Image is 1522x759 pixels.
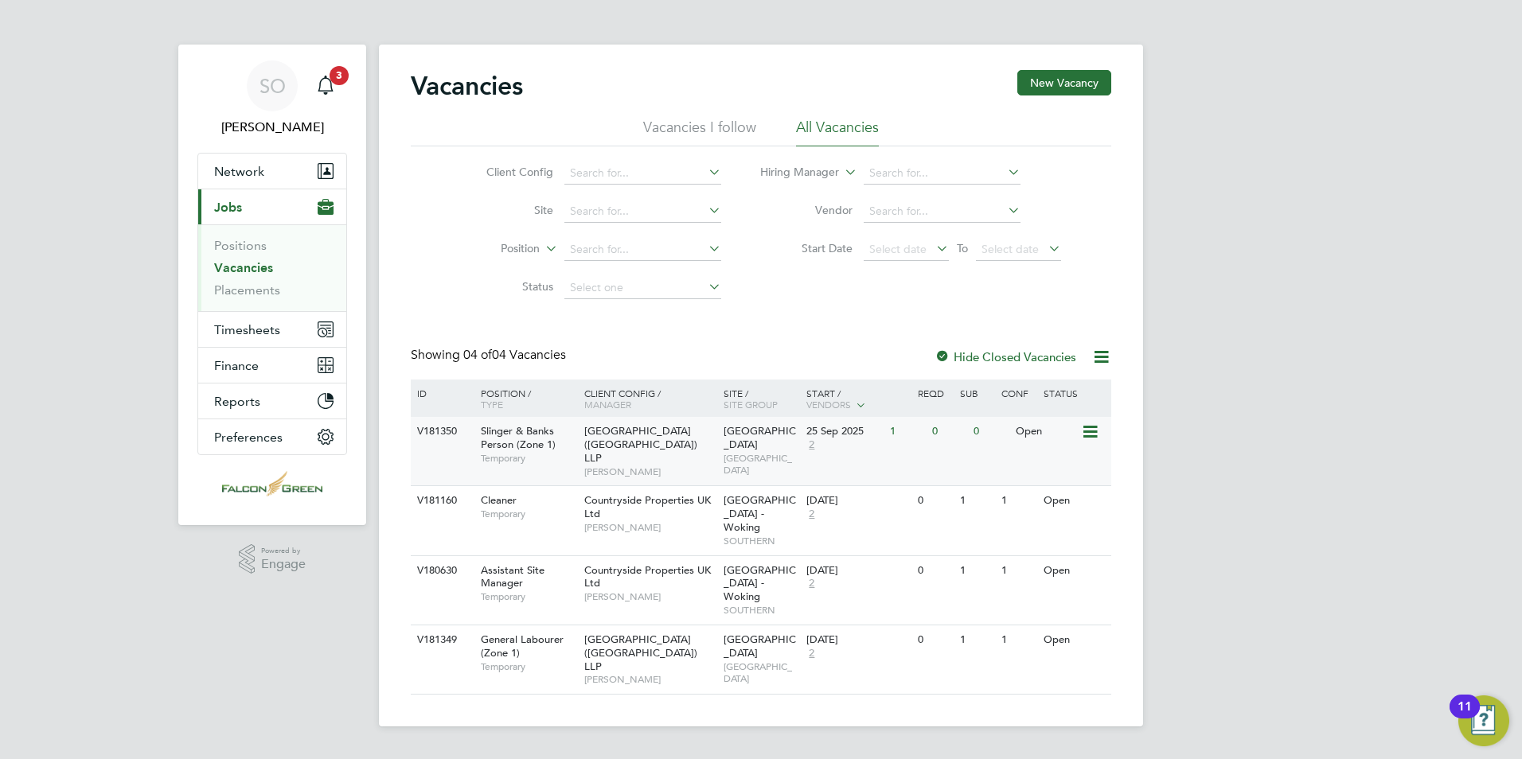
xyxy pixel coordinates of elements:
nav: Main navigation [178,45,366,525]
span: [GEOGRAPHIC_DATA] ([GEOGRAPHIC_DATA]) LLP [584,632,697,673]
span: 2 [806,508,817,521]
div: 1 [997,486,1039,516]
div: 1 [956,625,997,655]
span: Countryside Properties UK Ltd [584,563,711,590]
span: [GEOGRAPHIC_DATA] [724,452,799,477]
button: Open Resource Center, 11 new notifications [1458,695,1509,746]
span: To [952,238,973,259]
span: Site Group [724,398,778,411]
div: V181160 [413,486,469,516]
div: Conf [997,379,1039,407]
span: Assistant Site Manager [481,563,544,590]
div: Client Config / [580,379,720,418]
div: [DATE] [806,633,910,647]
div: 1 [956,486,997,516]
div: 25 Sep 2025 [806,425,882,438]
div: 0 [914,486,955,516]
a: Vacancies [214,260,273,275]
span: [GEOGRAPHIC_DATA] - Woking [724,493,796,534]
div: Showing [411,347,569,364]
span: Preferences [214,430,283,445]
span: SOUTHERN [724,535,799,547]
input: Search for... [564,162,721,185]
div: Sub [956,379,997,407]
input: Search for... [564,239,721,261]
span: SO [260,76,286,96]
div: 1 [886,417,927,446]
button: New Vacancy [1017,70,1111,95]
label: Site [462,203,553,217]
div: [DATE] [806,564,910,578]
div: Open [1040,625,1109,655]
a: Go to home page [197,471,347,496]
span: Slinger & Banks Person (Zone 1) [481,424,556,451]
li: Vacancies I follow [643,118,756,146]
span: [GEOGRAPHIC_DATA] [724,424,796,451]
a: Powered byEngage [239,544,306,574]
label: Status [462,279,553,294]
div: V181350 [413,417,469,446]
label: Hide Closed Vacancies [935,349,1076,364]
div: Open [1012,417,1081,446]
button: Preferences [198,419,346,454]
label: Vendor [761,203,853,217]
div: Position / [469,379,580,418]
span: [GEOGRAPHIC_DATA] [724,660,799,685]
span: Select date [869,242,927,256]
button: Timesheets [198,312,346,347]
div: V180630 [413,556,469,586]
span: 2 [806,647,817,660]
img: falcongreen-logo-retina.png [222,471,322,496]
span: SOUTHERN [724,604,799,617]
span: [GEOGRAPHIC_DATA] - Woking [724,563,796,604]
span: 04 of [463,347,492,363]
span: Timesheets [214,322,280,337]
span: Type [481,398,503,411]
span: Temporary [481,452,576,465]
span: 04 Vacancies [463,347,566,363]
div: 0 [914,625,955,655]
a: Positions [214,238,267,253]
span: Finance [214,358,259,373]
span: Reports [214,394,260,409]
label: Hiring Manager [747,165,839,181]
label: Client Config [462,165,553,179]
a: 3 [310,60,341,111]
div: Open [1040,486,1109,516]
div: 1 [997,556,1039,586]
span: 2 [806,577,817,590]
span: [PERSON_NAME] [584,521,716,534]
span: Temporary [481,590,576,603]
div: 0 [928,417,970,446]
label: Start Date [761,241,853,255]
span: [PERSON_NAME] [584,590,716,603]
div: Status [1040,379,1109,407]
span: Countryside Properties UK Ltd [584,493,711,520]
span: [PERSON_NAME] [584,465,716,478]
input: Search for... [564,200,721,223]
span: General Labourer (Zone 1) [481,632,564,660]
li: All Vacancies [796,118,879,146]
span: Temporary [481,508,576,520]
div: Site / [720,379,803,418]
span: Cleaner [481,493,517,507]
span: [PERSON_NAME] [584,673,716,686]
button: Network [198,154,346,189]
span: [GEOGRAPHIC_DATA] ([GEOGRAPHIC_DATA]) LLP [584,424,697,465]
a: Placements [214,282,280,298]
span: Vendors [806,398,851,411]
span: [GEOGRAPHIC_DATA] [724,632,796,660]
div: Open [1040,556,1109,586]
div: Jobs [198,224,346,311]
div: Start / [802,379,914,419]
div: 1 [956,556,997,586]
div: [DATE] [806,494,910,508]
input: Search for... [864,162,1021,185]
input: Select one [564,277,721,299]
div: 11 [1458,706,1472,727]
input: Search for... [864,200,1021,223]
button: Jobs [198,189,346,224]
div: V181349 [413,625,469,655]
span: Engage [261,558,306,571]
span: Jobs [214,200,242,215]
